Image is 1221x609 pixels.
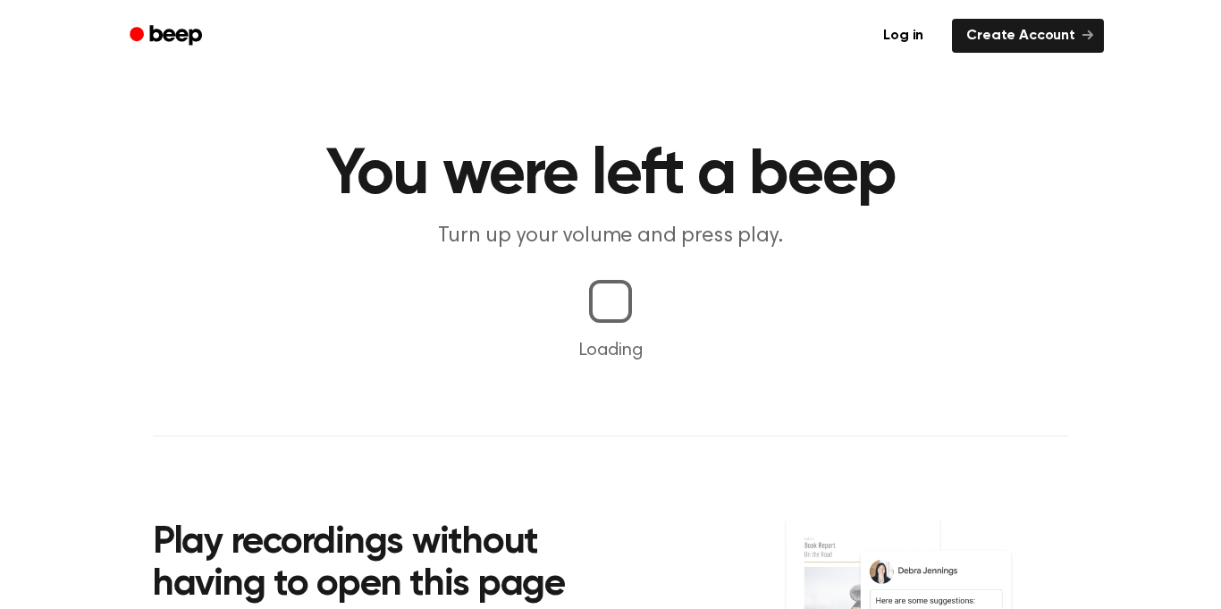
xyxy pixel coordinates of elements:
[153,522,635,607] h2: Play recordings without having to open this page
[21,337,1200,364] p: Loading
[865,15,941,56] a: Log in
[267,222,954,251] p: Turn up your volume and press play.
[153,143,1068,207] h1: You were left a beep
[952,19,1104,53] a: Create Account
[117,19,218,54] a: Beep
